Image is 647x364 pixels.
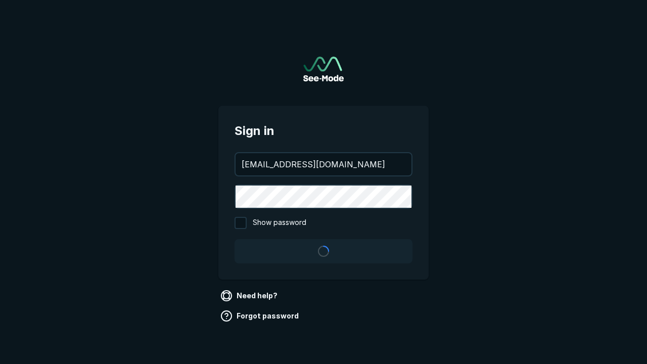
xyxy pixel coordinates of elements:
a: Need help? [218,288,282,304]
input: your@email.com [236,153,411,175]
span: Sign in [235,122,412,140]
span: Show password [253,217,306,229]
a: Forgot password [218,308,303,324]
img: See-Mode Logo [303,57,344,81]
a: Go to sign in [303,57,344,81]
